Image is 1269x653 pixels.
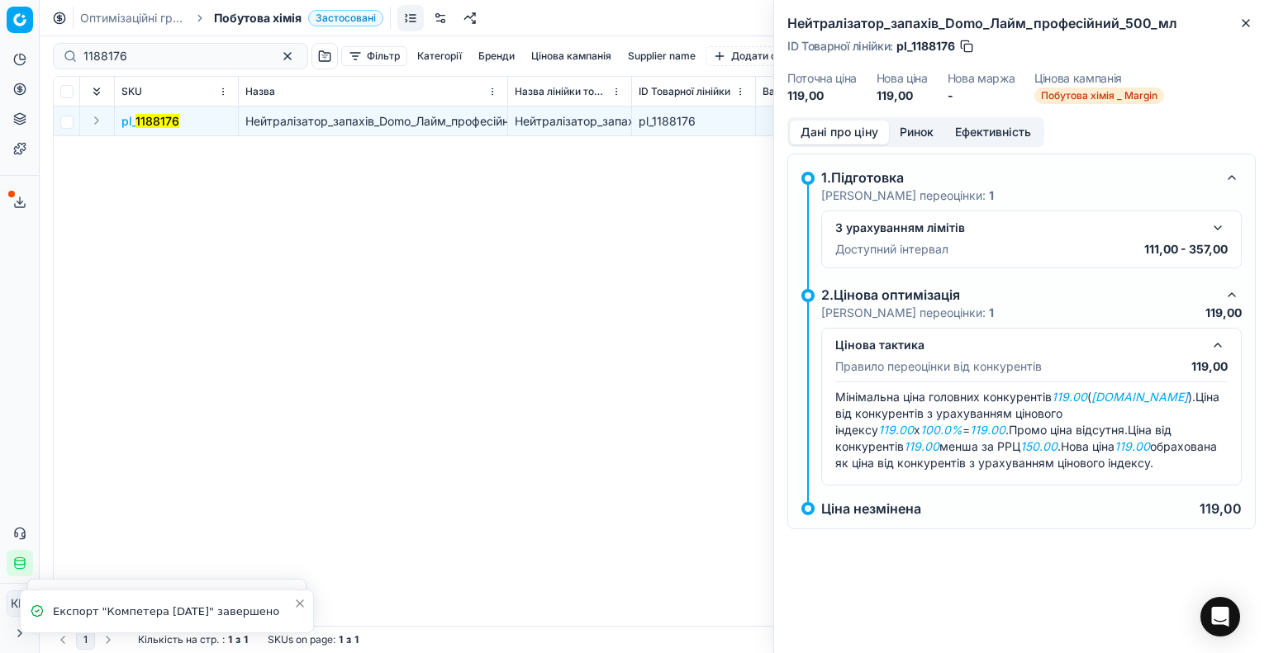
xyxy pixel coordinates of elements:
button: Фільтр [341,46,407,66]
button: Ринок [889,121,944,144]
nav: pagination [53,630,118,650]
div: Нейтралізатор_запахів_Domo_Лайм_професійний_500_мл [515,113,625,130]
mark: 1188176 [135,114,179,128]
em: 119.00 [878,423,914,437]
span: SKUs on page : [268,633,335,646]
input: Пошук по SKU або назві [83,48,264,64]
button: Go to previous page [53,630,73,650]
button: pl_1188176 [121,113,179,130]
div: 1.Підготовка [821,168,1215,187]
p: [PERSON_NAME] переоцінки: [821,187,994,204]
span: pl_ [121,113,179,130]
span: Назва [245,85,275,98]
button: Дані про ціну [790,121,889,144]
p: [PERSON_NAME] переоцінки: [821,305,994,321]
strong: 1 [354,633,359,646]
em: 100.0% [920,423,962,437]
button: Expand all [87,82,107,102]
p: 111,00 - 357,00 [1144,241,1228,258]
div: Цінова тактика [835,337,1201,353]
strong: 1 [989,188,994,202]
strong: 1 [339,633,343,646]
em: 119.00 [1052,390,1087,404]
span: Побутова хімія [214,10,302,26]
dt: Нова ціна [877,73,928,84]
span: КM [7,591,32,616]
div: pl_1188176 [639,113,749,130]
button: Expand [87,111,107,130]
h2: Нейтралізатор_запахів_Domo_Лайм_професійний_500_мл [787,13,1256,33]
span: Нейтралізатор_запахів_Domo_Лайм_професійний_500_мл [245,114,568,128]
dd: 119,00 [787,88,857,104]
span: Промо ціна відсутня. [1009,423,1128,437]
nav: breadcrumb [80,10,383,26]
em: [DOMAIN_NAME] [1091,390,1188,404]
p: Правило переоцінки від конкурентів [835,358,1042,375]
em: 150.00 [1020,439,1057,453]
span: SKU [121,85,142,98]
button: Цінова кампанія [525,46,618,66]
span: Ціна від конкурентів з урахуванням цінового індексу x = . [835,390,1219,437]
span: ID Товарної лінійки : [787,40,893,52]
div: З урахуванням лімітів [835,220,1201,236]
button: Додати фільтр [706,46,810,66]
p: 119,00 [1205,305,1242,321]
button: Supplier name [621,46,702,66]
dt: Нова маржа [948,73,1015,84]
strong: 1 [989,305,994,319]
button: Категорії [411,46,468,66]
span: pl_1188176 [896,38,955,54]
a: Оптимізаційні групи [80,10,186,26]
em: 119.00 [1115,439,1150,453]
button: Бренди [472,46,521,66]
dd: 119,00 [877,88,928,104]
em: 119.00 [970,423,1005,437]
div: Open Intercom Messenger [1200,597,1240,636]
p: Доступний інтервал [835,241,948,258]
div: 98,36 [763,113,872,130]
button: Ефективність [944,121,1042,144]
button: 1 [76,630,95,650]
button: Close toast [290,594,310,613]
span: Кількість на стр. [138,633,219,646]
strong: 1 [244,633,248,646]
strong: з [346,633,351,646]
dd: - [948,88,1015,104]
div: 2.Цінова оптимізація [821,285,1215,305]
span: Вартість [763,85,805,98]
div: : [138,633,248,646]
span: Застосовані [308,10,383,26]
strong: 1 [228,633,232,646]
button: КM [7,590,33,617]
em: 119.00 [904,439,939,453]
span: Побутова хіміяЗастосовані [214,10,383,26]
p: Ціна незмінена [821,502,921,515]
p: 119,00 [1200,502,1242,515]
span: Назва лінійки товарів [515,85,608,98]
p: 119,00 [1191,358,1228,375]
dt: Цінова кампанія [1034,73,1164,84]
strong: з [235,633,240,646]
span: ID Товарної лінійки [639,85,730,98]
div: Експорт "Компетера [DATE]" завершено [53,603,293,620]
span: Мінімальна ціна головних конкурентів ( ). [835,390,1195,404]
span: Побутова хімія _ Margin [1034,88,1164,104]
button: Go to next page [98,630,118,650]
dt: Поточна ціна [787,73,857,84]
